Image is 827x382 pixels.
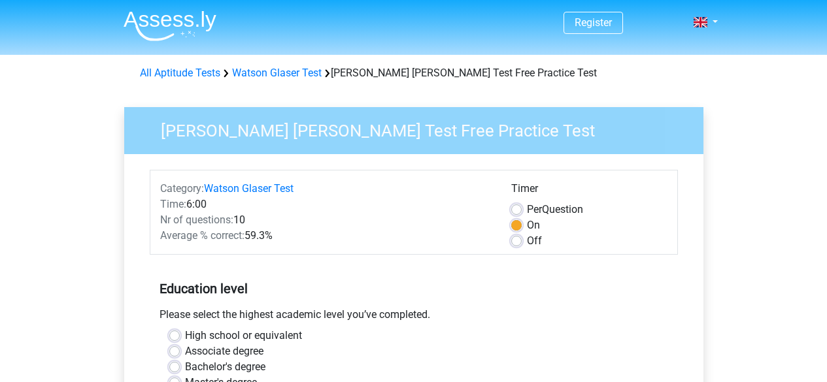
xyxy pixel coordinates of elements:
[185,359,265,375] label: Bachelor's degree
[150,197,501,212] div: 6:00
[160,182,204,195] span: Category:
[140,67,220,79] a: All Aptitude Tests
[204,182,294,195] a: Watson Glaser Test
[575,16,612,29] a: Register
[185,328,302,343] label: High school or equivalent
[150,307,678,328] div: Please select the highest academic level you’ve completed.
[135,65,693,81] div: [PERSON_NAME] [PERSON_NAME] Test Free Practice Test
[527,233,542,249] label: Off
[527,217,540,233] label: On
[160,198,186,210] span: Time:
[145,116,694,141] h3: [PERSON_NAME] [PERSON_NAME] Test Free Practice Test
[160,276,668,302] h5: Education level
[150,212,501,228] div: 10
[185,343,263,359] label: Associate degree
[232,67,322,79] a: Watson Glaser Test
[160,214,233,226] span: Nr of questions:
[527,202,583,217] label: Question
[527,203,542,215] span: Per
[150,228,501,244] div: 59.3%
[511,181,667,202] div: Timer
[160,229,245,242] span: Average % correct:
[124,10,216,41] img: Assessly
